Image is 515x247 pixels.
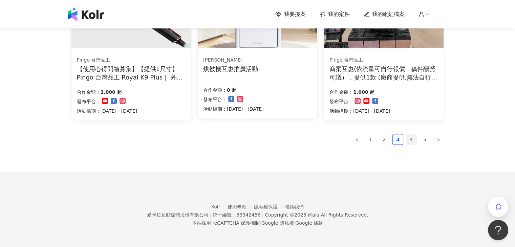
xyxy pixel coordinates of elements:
[275,10,306,18] a: 我要接案
[488,220,508,240] iframe: Help Scout Beacon - Open
[329,107,390,115] p: 活動檔期：[DATE] - [DATE]
[203,57,258,64] div: [PERSON_NAME]
[406,134,416,144] a: 4
[77,88,101,96] p: 合作金額：
[77,97,101,106] p: 發布平台：
[77,107,137,115] p: 活動檔期：[DATE] - [DATE]
[284,10,306,18] span: 我要接案
[329,65,438,82] div: 商案互惠(依流量可自行報價，稿件酬勞可議），提供1款 (廠商提供,無法自行選擇顏色)
[352,134,363,145] li: Previous Page
[203,105,264,113] p: 活動檔期：[DATE] - [DATE]
[406,134,417,145] li: 4
[372,10,405,18] span: 我的網紅檔案
[203,95,227,104] p: 發布平台：
[213,212,260,218] div: 統一編號：53342456
[68,7,104,21] img: logo
[260,220,261,226] span: |
[227,86,237,94] p: 0 起
[379,134,389,144] a: 2
[393,134,403,144] a: 3
[192,219,323,227] span: 本站採用 reCAPTCHA 保護機制
[420,134,430,144] a: 5
[353,88,374,96] p: 1,000 起
[147,212,208,218] div: 愛卡拉互動媒體股份有限公司
[203,86,227,94] p: 合作金額：
[254,204,285,209] a: 隱私權保護
[433,134,444,145] li: Next Page
[329,57,438,64] div: Pingo 台灣品工
[265,212,368,218] div: Copyright © 2025 All Rights Reserved.
[294,220,296,226] span: |
[329,88,353,96] p: 合作金額：
[228,204,254,209] a: 使用條款
[420,134,430,145] li: 5
[77,65,186,82] div: 【使用心得開箱募集】【提供1尺寸】 Pingo 台灣品工 Royal K9 Plus｜ 外噴式負離子加長電棒-革命進化款
[366,134,376,144] a: 1
[352,134,363,145] button: left
[363,10,405,18] a: 我的網紅檔案
[77,57,185,64] div: Pingo 台灣品工
[355,138,359,142] span: left
[261,220,294,226] a: Google 隱私權
[436,138,441,142] span: right
[329,97,353,106] p: 發布平台：
[328,10,350,18] span: 我的案件
[308,212,319,218] a: iKala
[285,204,304,209] a: 聯絡我們
[101,88,122,96] p: 1,000 起
[392,134,403,145] li: 3
[365,134,376,145] li: 1
[211,204,228,209] a: Kolr
[319,10,350,18] a: 我的案件
[379,134,390,145] li: 2
[210,212,211,218] span: |
[262,212,263,218] span: |
[295,220,323,226] a: Google 條款
[203,65,258,73] div: 烘被機互惠推廣活動
[433,134,444,145] button: right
